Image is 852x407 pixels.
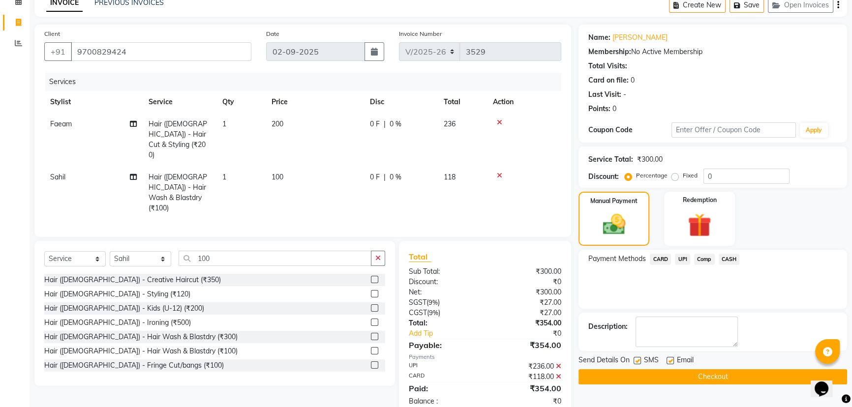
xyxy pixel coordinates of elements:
div: Card on file: [588,75,629,86]
span: 0 F [370,119,380,129]
span: CASH [719,254,740,265]
span: 1 [222,173,226,181]
div: - [623,89,626,100]
div: Hair ([DEMOGRAPHIC_DATA]) - Fringe Cut/bangs (₹100) [44,360,224,371]
div: ( ) [401,308,485,318]
div: Points: [588,104,610,114]
div: ₹236.00 [485,361,569,372]
label: Date [266,29,279,38]
div: Paid: [401,382,485,394]
button: +91 [44,42,72,61]
span: Hair ([DEMOGRAPHIC_DATA]) - Hair Wash & Blastdry (₹100) [149,173,207,212]
div: ₹0 [499,328,569,339]
div: No Active Membership [588,47,837,57]
a: [PERSON_NAME] [612,32,668,43]
input: Enter Offer / Coupon Code [671,122,796,138]
img: _gift.svg [680,210,719,240]
div: ( ) [401,297,485,308]
div: Services [45,73,569,91]
span: 9% [428,298,438,306]
span: CGST [409,308,427,317]
span: Send Details On [578,355,630,367]
th: Stylist [44,91,143,113]
img: _cash.svg [596,211,633,237]
div: Sub Total: [401,266,485,277]
label: Invoice Number [399,29,442,38]
div: Balance : [401,396,485,407]
span: Total [409,252,431,262]
span: 1 [222,119,226,128]
span: Comp [694,254,715,265]
span: 118 [444,173,456,181]
span: Hair ([DEMOGRAPHIC_DATA]) - Hair Cut & Styling (₹200) [149,119,207,159]
div: Service Total: [588,154,633,165]
span: 0 % [390,172,401,182]
div: Net: [401,287,485,297]
span: 100 [272,173,283,181]
div: UPI [401,361,485,372]
label: Redemption [683,196,717,204]
input: Search by Name/Mobile/Email/Code [71,42,251,61]
div: CARD [401,372,485,382]
span: Faeam [50,119,72,128]
div: Last Visit: [588,89,621,100]
div: ₹300.00 [485,287,569,297]
label: Manual Payment [590,197,638,205]
span: SGST [409,298,426,307]
div: ₹300.00 [637,154,663,165]
span: 0 F [370,172,380,182]
div: Payable: [401,339,485,351]
div: ₹27.00 [485,308,569,318]
th: Service [143,91,216,113]
span: Payment Methods [588,254,646,264]
th: Disc [364,91,438,113]
div: ₹354.00 [485,382,569,394]
th: Price [266,91,364,113]
span: 236 [444,119,456,128]
div: Hair ([DEMOGRAPHIC_DATA]) - Creative Haircut (₹350) [44,275,221,285]
label: Client [44,29,60,38]
span: 0 % [390,119,401,129]
span: | [384,119,386,129]
div: Hair ([DEMOGRAPHIC_DATA]) - Hair Wash & Blastdry (₹300) [44,332,238,342]
span: | [384,172,386,182]
label: Fixed [683,171,698,180]
div: 0 [631,75,635,86]
div: Total Visits: [588,61,627,71]
div: Discount: [588,172,619,182]
div: ₹354.00 [485,318,569,328]
span: 200 [272,119,283,128]
a: Add Tip [401,328,499,339]
span: Sahil [50,173,65,181]
div: ₹27.00 [485,297,569,308]
div: ₹118.00 [485,372,569,382]
div: Membership: [588,47,631,57]
div: ₹0 [485,396,569,407]
div: Description: [588,321,628,332]
div: Name: [588,32,610,43]
div: ₹0 [485,277,569,287]
span: CARD [650,254,671,265]
div: Hair ([DEMOGRAPHIC_DATA]) - Ironing (₹500) [44,318,191,328]
div: Payments [409,353,562,361]
iframe: chat widget [811,368,842,397]
div: ₹354.00 [485,339,569,351]
div: Total: [401,318,485,328]
input: Search or Scan [179,251,371,266]
label: Percentage [636,171,668,180]
button: Checkout [578,369,847,384]
span: 9% [429,309,438,317]
th: Qty [216,91,266,113]
div: Hair ([DEMOGRAPHIC_DATA]) - Hair Wash & Blastdry (₹100) [44,346,238,356]
div: Discount: [401,277,485,287]
span: SMS [644,355,659,367]
span: UPI [675,254,690,265]
div: Hair ([DEMOGRAPHIC_DATA]) - Styling (₹120) [44,289,190,299]
th: Action [487,91,561,113]
div: ₹300.00 [485,266,569,277]
div: Hair ([DEMOGRAPHIC_DATA]) - Kids (U-12) (₹200) [44,303,204,314]
button: Apply [800,123,828,138]
div: Coupon Code [588,125,671,135]
th: Total [438,91,487,113]
div: 0 [612,104,616,114]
